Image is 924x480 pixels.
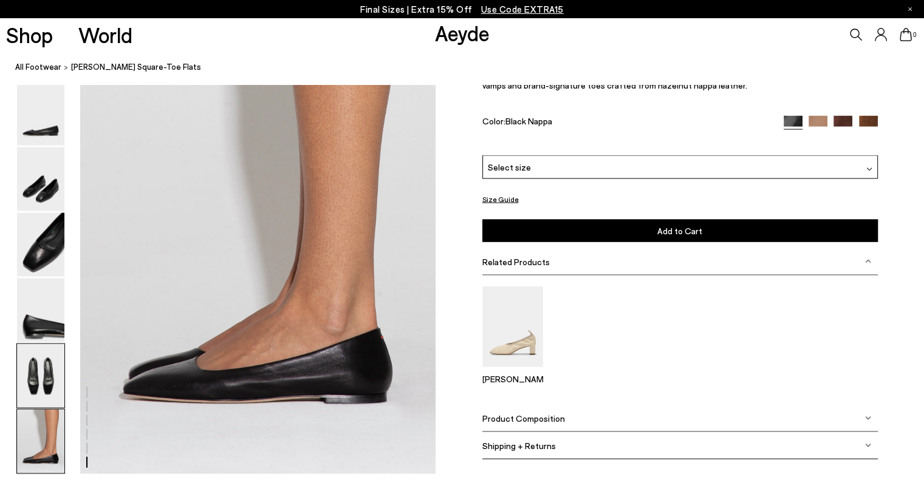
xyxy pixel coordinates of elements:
button: Add to Cart [482,220,878,242]
img: Narissa Ruched Pumps [482,286,543,367]
img: svg%3E [866,166,872,172]
nav: breadcrumb [15,51,924,84]
img: Ida Leather Square-Toe Flats - Image 4 [17,279,64,342]
span: Shipping + Returns [482,441,556,451]
img: svg%3E [865,442,871,448]
p: [PERSON_NAME] [482,374,543,384]
img: Ida Leather Square-Toe Flats - Image 6 [17,410,64,473]
span: Select size [488,161,531,174]
div: Color: [482,116,771,130]
img: svg%3E [865,415,871,421]
a: Narissa Ruched Pumps [PERSON_NAME] [482,359,543,384]
a: Shop [6,24,53,46]
button: Size Guide [482,192,519,207]
a: All Footwear [15,61,61,73]
img: Ida Leather Square-Toe Flats - Image 5 [17,344,64,408]
img: Ida Leather Square-Toe Flats - Image 2 [17,147,64,211]
p: Final Sizes | Extra 15% Off [360,2,564,17]
span: 0 [912,32,918,38]
img: svg%3E [865,259,871,265]
a: Aeyde [435,20,490,46]
img: Ida Leather Square-Toe Flats - Image 1 [17,82,64,146]
img: Ida Leather Square-Toe Flats - Image 3 [17,213,64,277]
a: World [78,24,132,46]
a: 0 [900,28,912,41]
span: Black Nappa [505,116,552,126]
span: Navigate to /collections/ss25-final-sizes [481,4,564,15]
span: Add to Cart [657,226,702,236]
span: Related Products [482,257,550,267]
span: [PERSON_NAME] Square-Toe Flats [71,61,201,73]
span: Product Composition [482,413,565,424]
